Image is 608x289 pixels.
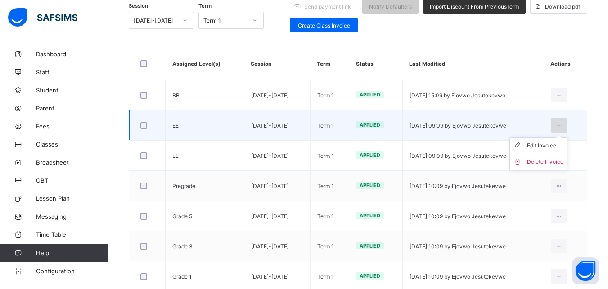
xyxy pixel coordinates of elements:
th: Status [349,47,403,80]
span: Applied [360,182,380,188]
span: Send payment link [304,3,351,10]
td: [DATE] 10:09 by Ejovwo Jesutekevwe [402,201,544,231]
td: EE [166,110,244,141]
td: [DATE] 09:09 by Ejovwo Jesutekevwe [402,110,544,141]
span: Term [198,3,212,9]
img: safsims [8,8,77,27]
span: Applied [360,243,380,249]
th: Session [244,47,310,80]
td: Pregrade [166,171,244,201]
span: Applied [360,122,380,128]
div: [DATE]-[DATE] [134,17,177,24]
span: Parent [36,105,108,112]
span: Download pdf [545,3,580,10]
span: Time Table [36,231,108,238]
td: [DATE] 10:09 by Ejovwo Jesutekevwe [402,171,544,201]
td: [DATE] 15:09 by Ejovwo Jesutekevwe [402,80,544,110]
span: Create Class Invoice [297,22,351,29]
td: [DATE] 10:09 by Ejovwo Jesutekevwe [402,231,544,261]
td: Term 1 [310,231,349,261]
span: Applied [360,273,380,279]
th: Term [310,47,349,80]
div: Term 1 [203,17,247,24]
td: Grade 5 [166,201,244,231]
span: Lesson Plan [36,195,108,202]
span: Fees [36,123,108,130]
td: [DATE]-[DATE] [244,171,310,201]
td: [DATE] 09:09 by Ejovwo Jesutekevwe [402,141,544,171]
span: Applied [360,152,380,158]
span: Help [36,249,108,257]
th: Last Modified [402,47,544,80]
td: LL [166,141,244,171]
td: [DATE]-[DATE] [244,110,310,141]
td: Term 1 [310,80,349,110]
td: BB [166,80,244,110]
td: [DATE]-[DATE] [244,141,310,171]
td: [DATE]-[DATE] [244,231,310,261]
span: Dashboard [36,50,108,58]
td: Term 1 [310,110,349,141]
span: Staff [36,69,108,76]
span: Notify Defaulters [369,3,412,10]
span: Applied [360,212,380,219]
span: Messaging [36,213,108,220]
td: [DATE]-[DATE] [244,80,310,110]
span: Student [36,87,108,94]
div: Edit Invoice [527,141,563,150]
td: Term 1 [310,141,349,171]
button: Open asap [572,257,599,284]
td: Term 1 [310,171,349,201]
span: Broadsheet [36,159,108,166]
span: Classes [36,141,108,148]
td: [DATE]-[DATE] [244,201,310,231]
td: Term 1 [310,201,349,231]
th: Actions [544,47,587,80]
div: Delete Invoice [527,157,563,166]
span: Import Discount From Previous Term [430,3,519,10]
td: Grade 3 [166,231,244,261]
span: Configuration [36,267,108,275]
th: Assigned Level(s) [166,47,244,80]
span: Session [129,3,148,9]
span: Applied [360,92,380,98]
span: CBT [36,177,108,184]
